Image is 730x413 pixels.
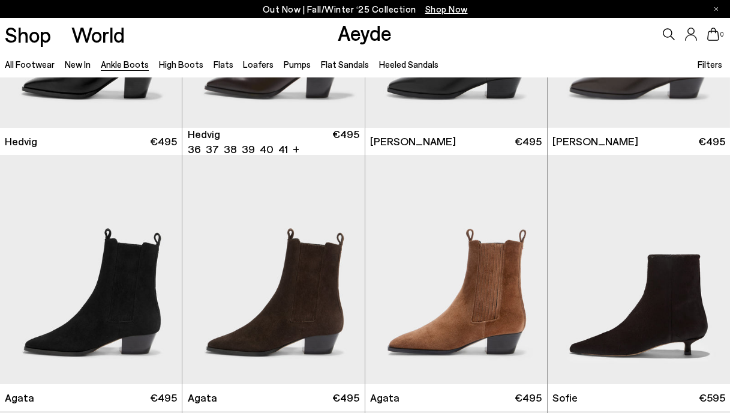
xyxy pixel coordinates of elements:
[548,128,730,155] a: [PERSON_NAME] €495
[515,134,542,149] span: €495
[101,59,149,70] a: Ankle Boots
[65,59,91,70] a: New In
[699,390,725,405] span: €595
[338,20,392,45] a: Aeyde
[206,142,219,157] li: 37
[332,127,359,157] span: €495
[263,2,468,17] p: Out Now | Fall/Winter ‘25 Collection
[188,142,201,157] li: 36
[515,390,542,405] span: €495
[278,142,288,157] li: 41
[332,390,359,405] span: €495
[379,59,438,70] a: Heeled Sandals
[425,4,468,14] span: Navigate to /collections/new-in
[548,384,730,411] a: Sofie €595
[182,128,364,155] a: Hedvig 36 37 38 39 40 41 + €495
[182,155,364,384] img: Agata Suede Ankle Boots
[370,134,456,149] span: [PERSON_NAME]
[224,142,237,157] li: 38
[150,134,177,149] span: €495
[719,31,725,38] span: 0
[5,390,34,405] span: Agata
[293,140,299,157] li: +
[548,155,730,384] img: Sofie Ponyhair Ankle Boots
[370,390,399,405] span: Agata
[365,155,547,384] img: Agata Suede Ankle Boots
[188,390,217,405] span: Agata
[71,24,125,45] a: World
[242,142,255,157] li: 39
[321,59,369,70] a: Flat Sandals
[159,59,203,70] a: High Boots
[5,24,51,45] a: Shop
[5,134,37,149] span: Hedvig
[188,127,220,142] span: Hedvig
[243,59,274,70] a: Loafers
[365,128,547,155] a: [PERSON_NAME] €495
[698,59,722,70] span: Filters
[284,59,311,70] a: Pumps
[552,134,638,149] span: [PERSON_NAME]
[707,28,719,41] a: 0
[214,59,233,70] a: Flats
[182,384,364,411] a: Agata €495
[150,390,177,405] span: €495
[5,59,55,70] a: All Footwear
[698,134,725,149] span: €495
[188,142,284,157] ul: variant
[365,384,547,411] a: Agata €495
[552,390,578,405] span: Sofie
[260,142,274,157] li: 40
